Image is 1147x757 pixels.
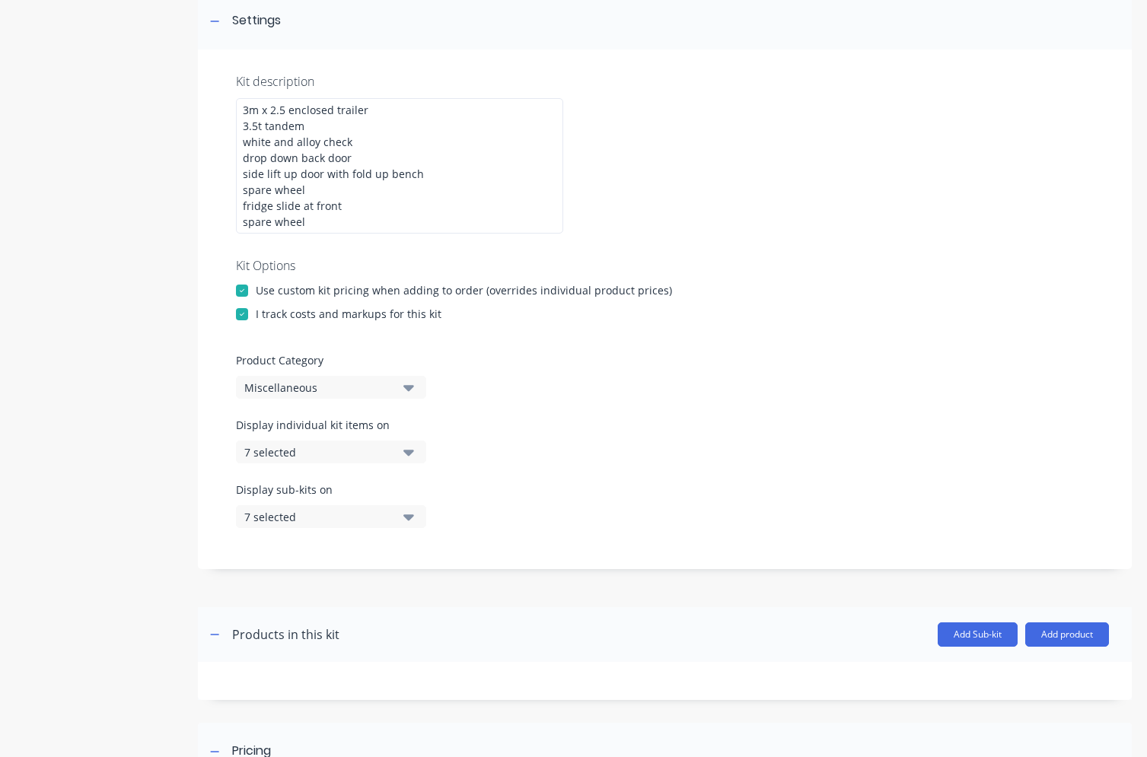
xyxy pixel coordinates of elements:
label: Product Category [236,352,1094,368]
div: 7 selected [244,444,392,460]
div: 7 selected [244,509,392,525]
div: Kit description [236,72,1094,91]
div: Miscellaneous [244,380,392,396]
button: Add product [1025,622,1109,647]
button: 7 selected [236,505,426,528]
label: Display individual kit items on [236,417,426,433]
div: Kit Options [236,256,1094,275]
button: 7 selected [236,441,426,463]
div: 3m x 2.5 enclosed trailer 3.5t tandem white and alloy check drop down back door side lift up door... [236,98,563,234]
div: Settings [232,11,281,30]
label: Display sub-kits on [236,482,426,498]
div: I track costs and markups for this kit [256,306,441,322]
button: Miscellaneous [236,376,426,399]
div: Products in this kit [232,625,339,644]
button: Add Sub-kit [938,622,1018,647]
div: Use custom kit pricing when adding to order (overrides individual product prices) [256,282,672,298]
